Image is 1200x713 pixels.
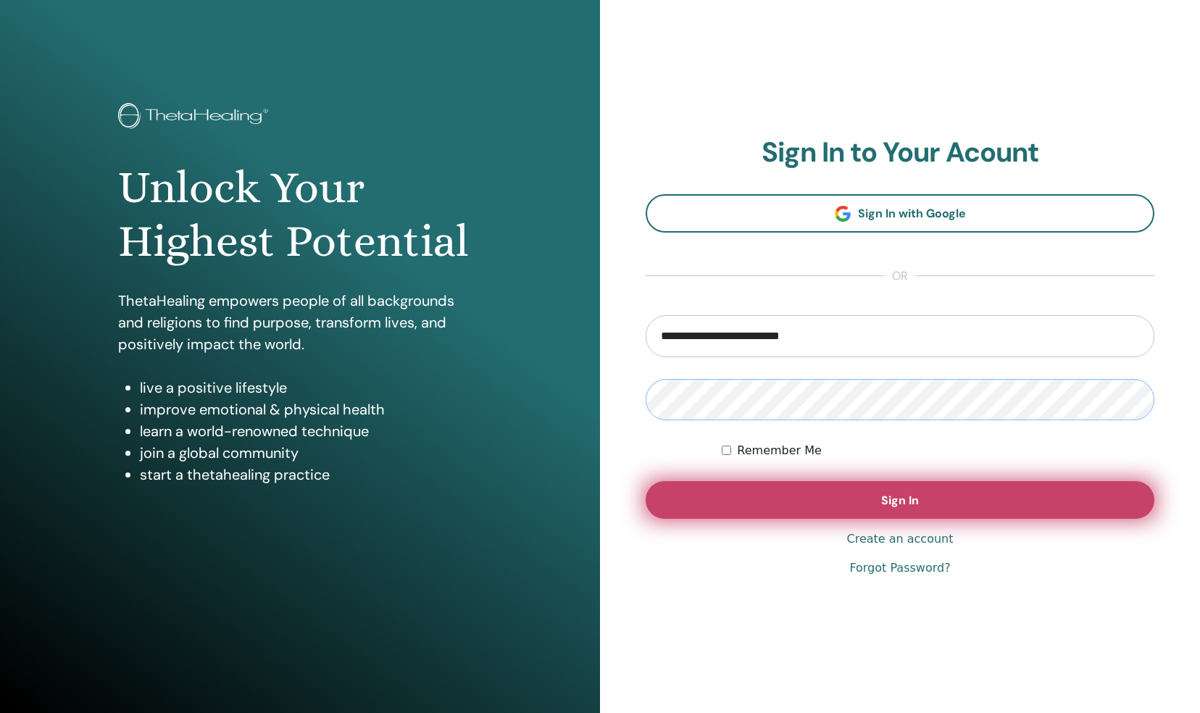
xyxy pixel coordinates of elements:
li: start a thetahealing practice [140,464,482,485]
span: or [885,267,915,285]
div: Keep me authenticated indefinitely or until I manually logout [722,442,1154,459]
label: Remember Me [737,442,822,459]
li: join a global community [140,442,482,464]
a: Forgot Password? [849,559,950,577]
h2: Sign In to Your Acount [646,136,1154,170]
a: Sign In with Google [646,194,1154,233]
span: Sign In with Google [858,206,966,221]
h1: Unlock Your Highest Potential [118,161,482,269]
li: learn a world-renowned technique [140,420,482,442]
span: Sign In [881,493,919,508]
li: improve emotional & physical health [140,399,482,420]
p: ThetaHealing empowers people of all backgrounds and religions to find purpose, transform lives, a... [118,290,482,355]
button: Sign In [646,481,1154,519]
a: Create an account [846,530,953,548]
li: live a positive lifestyle [140,377,482,399]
